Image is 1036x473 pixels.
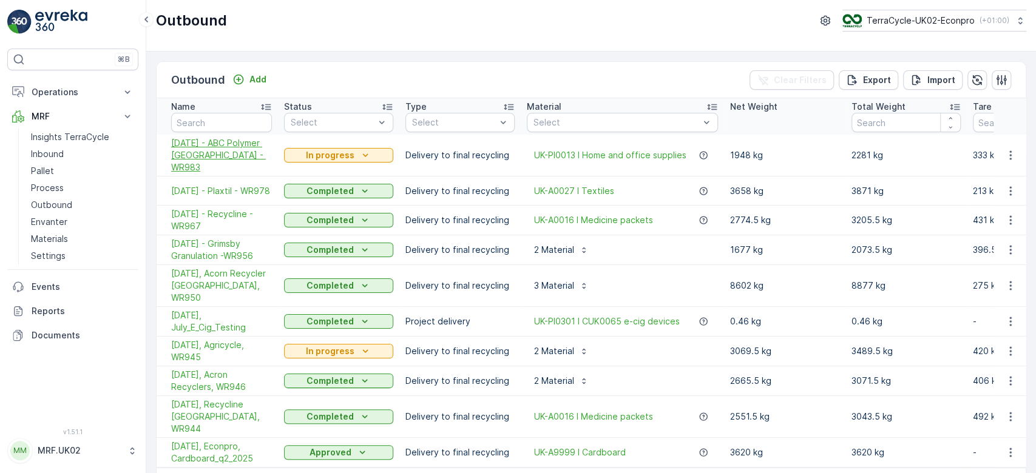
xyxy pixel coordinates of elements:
span: [DATE] - Recycline - WR967 [171,208,272,232]
a: 29.09.2025 - ABC Polymer Birmingham - WR983 [171,137,272,173]
p: Select [412,116,496,129]
button: 2 Material [527,240,596,260]
p: Insights TerraCycle [31,131,109,143]
p: Total Weight [851,101,906,113]
p: Inbound [31,148,64,160]
a: 25.09.2025 - Plaxtil - WR978 [171,185,272,197]
p: Delivery to final recycling [405,446,515,458]
p: 2 Material [534,375,574,387]
p: 0.46 kg [730,315,839,327]
span: [DATE] - Plaxtil - WR978 [171,185,272,197]
a: UK-A0027 I Textiles [534,185,614,197]
button: Completed [284,184,393,198]
p: In progress [306,149,354,161]
p: Completed [306,411,354,423]
p: Type [405,101,427,113]
p: Completed [306,185,354,197]
p: Materials [31,233,68,245]
p: MRF [32,110,114,122]
p: 1677 kg [730,244,839,256]
p: 2774.5 kg [730,214,839,226]
p: Select [291,116,374,129]
p: Delivery to final recycling [405,375,515,387]
a: 23/07/2025, Acron Recyclers, WR946 [171,369,272,393]
button: In progress [284,148,393,163]
p: Completed [306,315,354,327]
p: MRF.UK02 [38,444,121,457]
p: 3071.5 kg [851,375,961,387]
p: Export [863,74,891,86]
p: 3069.5 kg [730,345,839,357]
p: TerraCycle-UK02-Econpro [867,15,975,27]
a: 24/07/2025, Recycline UK, WR944 [171,398,272,435]
p: 2 Material [534,244,574,256]
button: MMMRF.UK02 [7,438,138,463]
div: MM [10,441,30,460]
button: Completed [284,278,393,293]
p: 2073.5 kg [851,244,961,256]
a: Settings [26,247,138,264]
p: 2281 kg [851,149,961,161]
span: [DATE], July_E_Cig_Testing [171,309,272,334]
p: Material [527,101,561,113]
p: ⌘B [118,55,130,64]
button: Completed [284,374,393,388]
p: Completed [306,244,354,256]
img: logo_light-DOdMpM7g.png [35,10,87,34]
p: Select [533,116,699,129]
span: [DATE] - Grimsby Granulation -WR956 [171,238,272,262]
p: Events [32,281,134,293]
p: Delivery to final recycling [405,185,515,197]
p: 3489.5 kg [851,345,961,357]
a: UK-A9999 I Cardboard [534,446,626,458]
p: Delivery to final recycling [405,149,515,161]
a: 06/30/2025, Econpro, Cardboard_q2_2025 [171,440,272,465]
p: 0.46 kg [851,315,961,327]
button: Clear Filters [750,70,834,90]
span: UK-A0016 I Medicine packets [534,411,653,423]
a: 18/07/2025, July_E_Cig_Testing [171,309,272,334]
a: Materials [26,230,138,247]
a: 25/07/2025, Agricycle, WR945 [171,339,272,363]
p: In progress [306,345,354,357]
img: logo [7,10,32,34]
button: In progress [284,344,393,358]
a: UK-PI0301 I CUK0065 e-cig devices [534,315,680,327]
span: [DATE], Acorn Recycler [GEOGRAPHIC_DATA], WR950 [171,267,272,304]
p: Import [927,74,955,86]
p: 3658 kg [730,185,839,197]
p: Outbound [171,72,225,89]
a: Inbound [26,146,138,163]
button: Completed [284,314,393,329]
p: Net Weight [730,101,777,113]
p: Delivery to final recycling [405,280,515,292]
p: 3871 kg [851,185,961,197]
p: 2665.5 kg [730,375,839,387]
a: UK-PI0013 I Home and office supplies [534,149,686,161]
button: Completed [284,243,393,257]
p: Approved [310,446,351,458]
input: Search [851,113,961,132]
p: Process [31,182,64,194]
p: Completed [306,214,354,226]
button: 2 Material [527,341,596,361]
button: Export [839,70,898,90]
span: [DATE], Recycline [GEOGRAPHIC_DATA], WR944 [171,398,272,435]
p: Completed [306,280,354,292]
p: Status [284,101,312,113]
a: 12.08.2025 - Grimsby Granulation -WR956 [171,238,272,262]
p: 2551.5 kg [730,411,839,423]
p: 3043.5 kg [851,411,961,423]
a: 10.09.2025 - Recycline - WR967 [171,208,272,232]
span: [DATE], Acron Recyclers, WR946 [171,369,272,393]
button: Completed [284,213,393,227]
p: Documents [32,329,134,341]
p: Outbound [156,11,227,30]
p: Delivery to final recycling [405,411,515,423]
p: 3 Material [534,280,574,292]
a: UK-A0016 I Medicine packets [534,214,653,226]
